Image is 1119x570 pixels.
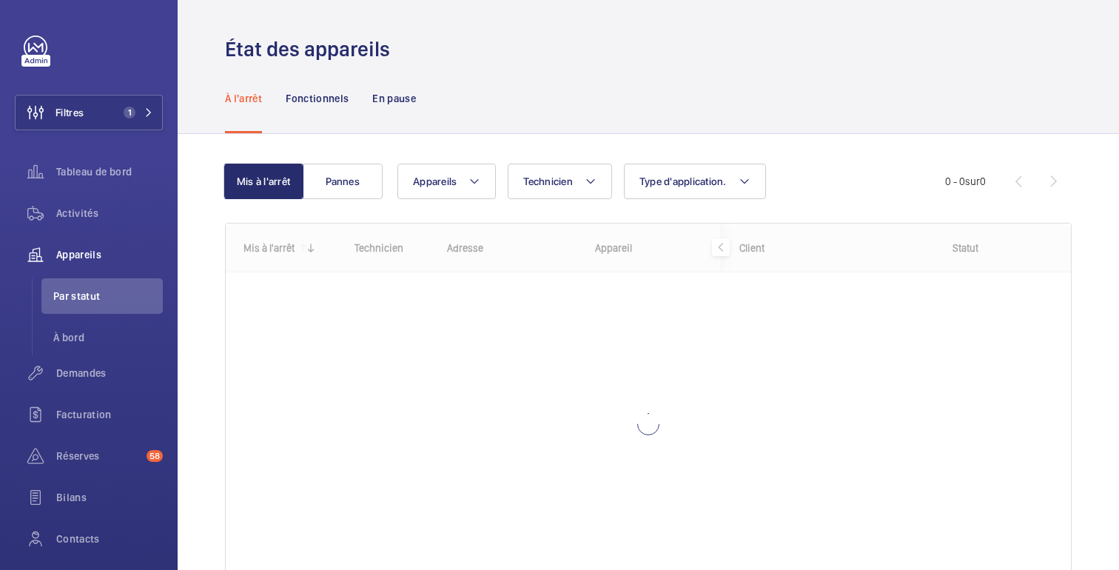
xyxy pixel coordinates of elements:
font: Bilans [56,492,87,503]
font: Par statut [53,290,101,302]
font: Activités [56,207,98,219]
button: Appareils [397,164,496,199]
font: Réserves [56,450,100,462]
font: Technicien [523,175,573,187]
font: Demandes [56,367,107,379]
font: Filtres [56,107,84,118]
font: 58 [149,451,160,461]
font: Contacts [56,533,100,545]
font: sur [965,175,980,187]
font: Appareils [413,175,457,187]
button: Type d'application. [624,164,766,199]
button: Pannes [303,164,383,199]
font: À bord [53,332,84,343]
font: Type d'application. [639,175,727,187]
font: 0 - 0 [945,175,965,187]
font: 1 [128,107,132,118]
font: Facturation [56,409,112,420]
font: À l'arrêt [225,93,262,104]
font: Fonctionnels [286,93,349,104]
font: 0 [980,175,986,187]
font: État des appareils [225,36,390,61]
button: Mis à l'arrêt [224,164,303,199]
font: En pause [372,93,416,104]
font: Appareils [56,249,101,261]
button: Filtres1 [15,95,163,130]
font: Mis à l'arrêt [237,175,290,187]
font: Tableau de bord [56,166,132,178]
button: Technicien [508,164,612,199]
font: Pannes [326,175,360,187]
